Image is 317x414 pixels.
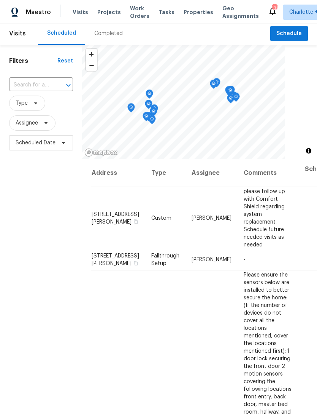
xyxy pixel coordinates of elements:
h1: Filters [9,57,57,65]
span: please follow up with Comfort Shield regarding system replacement. Schedule future needed visits ... [244,189,285,247]
th: Address [91,159,145,187]
span: Properties [184,8,213,16]
span: Projects [97,8,121,16]
div: Map marker [148,115,156,127]
canvas: Map [82,45,285,159]
button: Copy Address [132,218,139,225]
span: Geo Assignments [222,5,259,20]
input: Search for an address... [9,79,52,91]
div: Completed [94,30,123,37]
th: Assignee [185,159,238,187]
div: Reset [57,57,73,65]
span: [PERSON_NAME] [192,215,231,221]
div: Map marker [225,86,233,98]
div: Map marker [213,78,220,90]
div: Map marker [227,94,235,106]
span: Assignee [16,119,38,127]
div: Map marker [210,80,217,91]
th: Comments [238,159,299,187]
div: 131 [272,5,277,12]
div: Map marker [127,103,135,115]
button: Zoom in [86,49,97,60]
div: Map marker [227,86,234,98]
span: Scheduled Date [16,139,55,147]
button: Schedule [270,26,308,42]
div: Map marker [143,112,150,124]
span: Visits [73,8,88,16]
span: Schedule [276,29,302,38]
div: Map marker [227,86,235,98]
span: Tasks [158,10,174,15]
button: Open [63,80,74,91]
span: [STREET_ADDRESS][PERSON_NAME] [92,211,139,224]
span: Type [16,99,28,107]
span: Toggle attribution [306,147,311,155]
div: Map marker [145,100,152,112]
span: Custom [151,215,171,221]
a: Mapbox homepage [84,148,118,157]
th: Type [145,159,185,187]
span: Work Orders [130,5,149,20]
span: [STREET_ADDRESS][PERSON_NAME] [92,253,139,266]
div: Map marker [232,93,240,104]
div: Map marker [151,104,158,116]
span: Maestro [26,8,51,16]
span: Fallthrough Setup [151,253,179,266]
div: Map marker [146,90,153,101]
span: Visits [9,25,26,42]
button: Zoom out [86,60,97,71]
div: Map marker [150,107,157,119]
span: - [244,257,246,262]
button: Copy Address [132,260,139,267]
div: Scheduled [47,29,76,37]
span: [PERSON_NAME] [192,257,231,262]
button: Toggle attribution [304,146,313,155]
